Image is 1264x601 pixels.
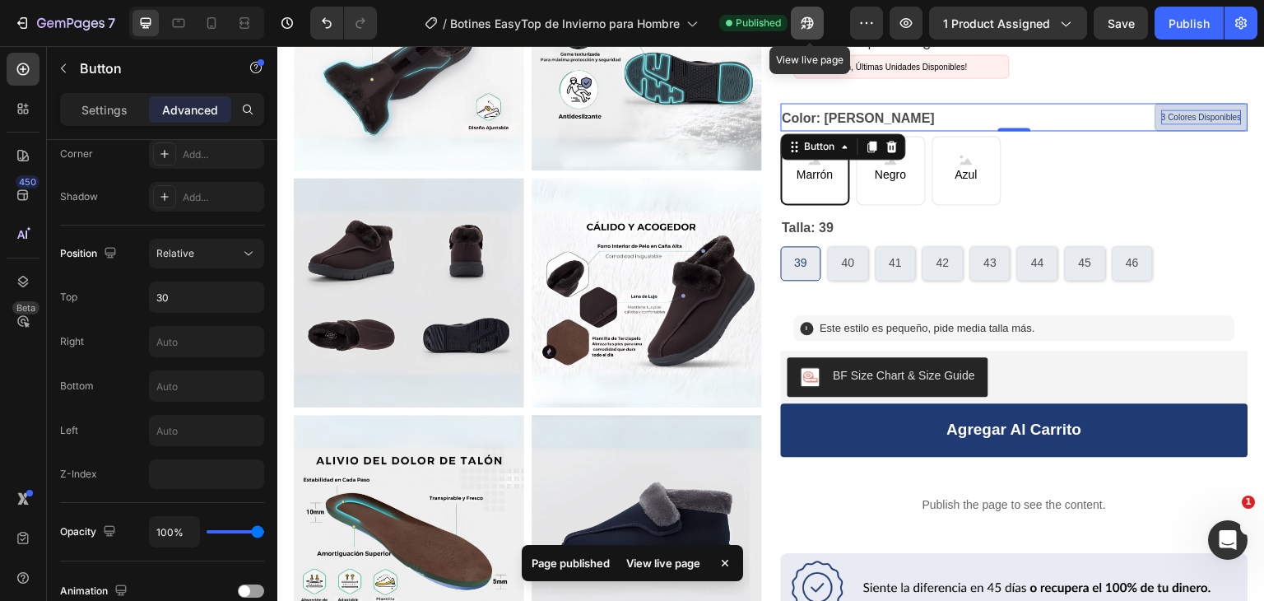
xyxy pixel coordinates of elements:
legend: Color: [PERSON_NAME] [504,60,660,83]
div: Right [60,334,84,349]
span: Relative [156,247,194,259]
span: 1 [1242,496,1255,509]
div: Shadow [60,189,98,204]
div: Corner [60,147,93,161]
div: Bottom [60,379,94,394]
div: View live page [616,552,710,575]
p: Button [80,58,220,78]
input: Auto [150,371,263,401]
span: Published [736,16,781,30]
p: Publish the page to see the content. [504,450,972,468]
span: 44 [754,210,767,223]
div: Opacity [60,521,119,543]
div: Left [60,423,78,438]
legend: Talla: 39 [504,170,559,193]
span: Botines EasyTop de Invierno para Hombre [450,15,680,32]
div: i [523,276,537,289]
div: Undo/Redo [310,7,377,40]
button: <p>3 Colores Disponibles</p> [878,57,971,85]
div: Add... [183,190,260,205]
button: Agregar al carrito [504,357,972,411]
iframe: Design area [277,46,1264,601]
span: Negro [594,119,632,139]
input: Auto [150,282,263,312]
div: BF Size Chart & Size Guide [556,321,699,338]
p: Page published [532,555,610,571]
span: 42 [659,210,672,223]
input: Auto [150,327,263,356]
input: Auto [150,416,263,445]
button: BF Size Chart & Size Guide [510,311,712,351]
button: Publish [1155,7,1224,40]
img: CLqQkc30lu8CEAE=.png [523,321,543,341]
div: Agregar al carrito [670,374,805,394]
span: 1 product assigned [943,15,1050,32]
img: gempages_581031498358981128-ce0ba3be-dac0-448a-b153-75e1dbe4059b.png [504,507,972,575]
div: Z-Index [60,467,97,482]
span: 41 [612,210,625,223]
p: 7 [108,13,115,33]
div: Top [60,290,77,305]
span: Marrón [516,119,559,139]
span: Save [1108,16,1135,30]
div: Beta [12,301,39,314]
span: 45 [802,210,815,223]
span: 40 [565,210,578,223]
div: Add... [183,147,260,162]
div: Publish [1169,15,1210,32]
span: 39 [518,210,531,223]
iframe: Intercom live chat [1208,520,1248,560]
button: 7 [7,7,123,40]
span: 46 [849,210,862,223]
div: Position [60,243,120,265]
button: Relative [149,239,264,268]
div: 450 [16,175,39,189]
button: Save [1094,7,1148,40]
span: Azul [675,119,704,139]
span: / [443,15,447,32]
span: Este estilo es pequeño, pide media talla más. [543,274,759,291]
button: 1 product assigned [929,7,1087,40]
span: 43 [707,210,720,223]
input: Auto [150,517,199,547]
p: Settings [81,101,128,119]
p: Advanced [162,101,218,119]
div: Button [524,93,561,108]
